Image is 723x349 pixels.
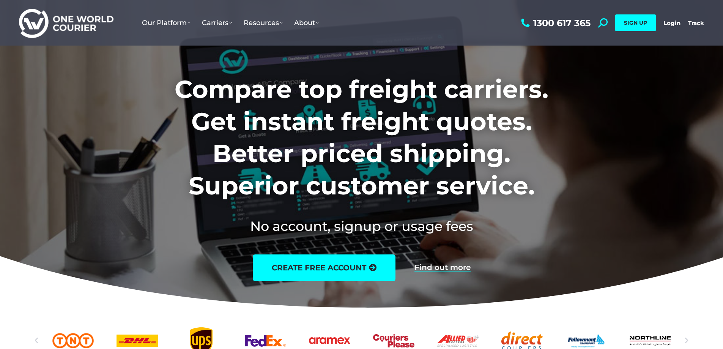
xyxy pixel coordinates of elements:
a: Resources [238,11,288,35]
a: create free account [253,254,395,281]
a: Track [688,19,704,27]
a: About [288,11,324,35]
h1: Compare top freight carriers. Get instant freight quotes. Better priced shipping. Superior custom... [124,73,599,202]
span: About [294,19,319,27]
a: Carriers [196,11,238,35]
h2: No account, signup or usage fees [124,217,599,235]
a: 1300 617 365 [519,18,591,28]
span: Resources [244,19,283,27]
a: Our Platform [136,11,196,35]
span: Carriers [202,19,232,27]
span: Our Platform [142,19,191,27]
a: Find out more [414,264,471,272]
a: Login [663,19,680,27]
a: SIGN UP [615,14,656,31]
img: One World Courier [19,8,113,38]
span: SIGN UP [624,19,647,26]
